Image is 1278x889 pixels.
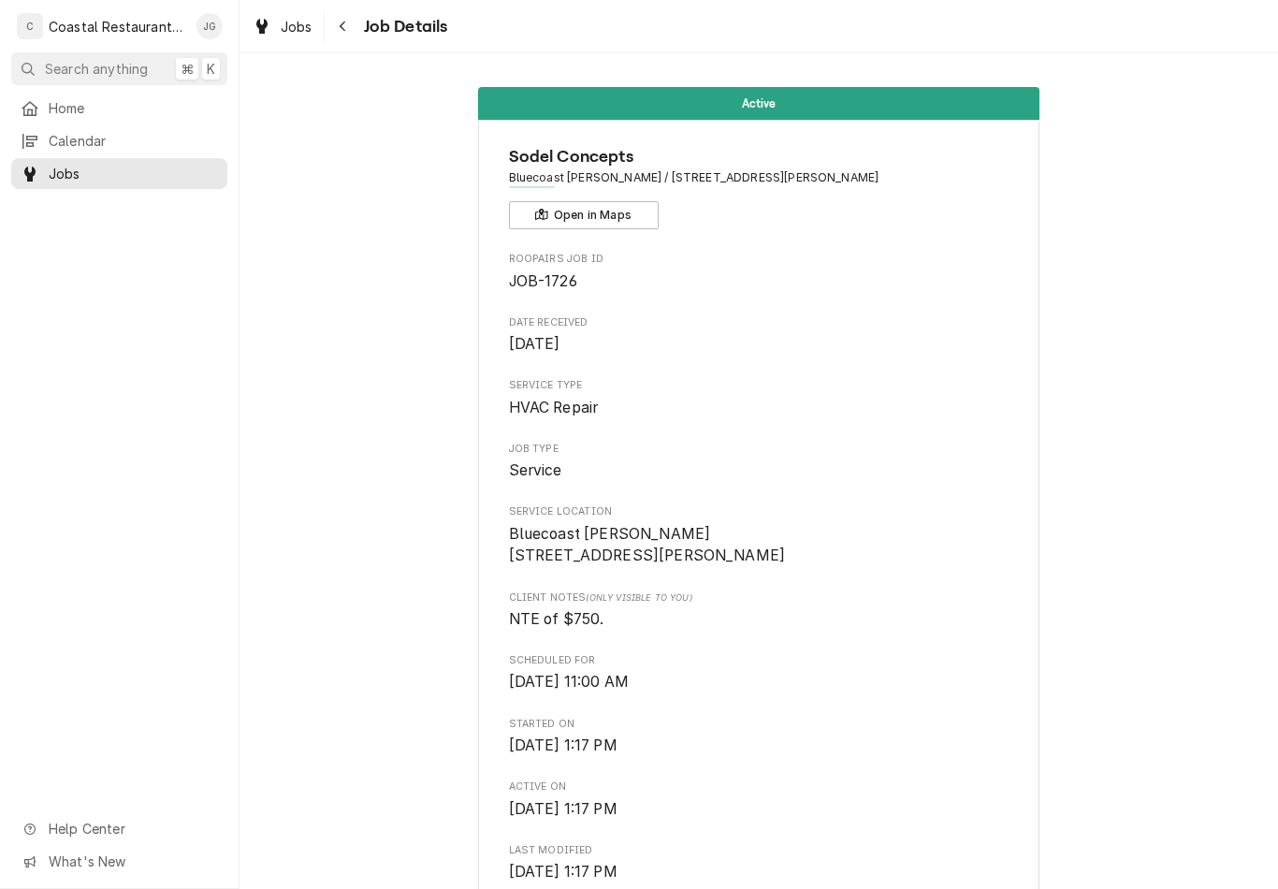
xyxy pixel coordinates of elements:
div: Status [478,87,1039,120]
div: Service Location [509,504,1009,567]
div: Coastal Restaurant Repair [49,17,186,36]
span: [DATE] 1:17 PM [509,736,617,754]
div: [object Object] [509,590,1009,631]
div: Last Modified [509,843,1009,883]
a: Go to What's New [11,846,227,877]
span: Service Type [509,378,1009,393]
div: Client Information [509,144,1009,229]
span: Search anything [45,59,148,79]
button: Search anything⌘K [11,52,227,85]
span: Scheduled For [509,671,1009,693]
button: Navigate back [328,11,358,41]
span: [DATE] 1:17 PM [509,800,617,818]
span: Calendar [49,131,218,151]
span: What's New [49,852,216,871]
span: Job Type [509,459,1009,482]
span: Date Received [509,333,1009,356]
div: Active On [509,780,1009,820]
a: Calendar [11,125,227,156]
span: [DATE] [509,335,560,353]
span: Service Location [509,523,1009,567]
div: Service Type [509,378,1009,418]
span: ⌘ [181,59,194,79]
span: Roopairs Job ID [509,252,1009,267]
span: Started On [509,735,1009,757]
span: Last Modified [509,861,1009,883]
div: Date Received [509,315,1009,356]
span: Job Type [509,442,1009,457]
span: Name [509,144,1009,169]
span: (Only Visible to You) [586,592,691,603]
span: Started On [509,717,1009,732]
span: Service [509,461,562,479]
span: [DATE] 1:17 PM [509,863,617,881]
span: Last Modified [509,843,1009,858]
a: Home [11,93,227,124]
span: Jobs [281,17,312,36]
span: Client Notes [509,590,1009,605]
span: Job Details [358,14,448,39]
span: K [207,59,215,79]
span: Bluecoast [PERSON_NAME] [STREET_ADDRESS][PERSON_NAME] [509,525,786,565]
span: Service Type [509,397,1009,419]
div: Roopairs Job ID [509,252,1009,292]
a: Jobs [11,158,227,189]
a: Jobs [245,11,320,42]
span: Scheduled For [509,653,1009,668]
span: Roopairs Job ID [509,270,1009,293]
span: JOB-1726 [509,272,577,290]
div: James Gatton's Avatar [196,13,223,39]
div: JG [196,13,223,39]
div: Started On [509,717,1009,757]
span: Home [49,98,218,118]
span: Help Center [49,819,216,838]
div: C [17,13,43,39]
span: Active On [509,780,1009,794]
span: Date Received [509,315,1009,330]
div: Scheduled For [509,653,1009,693]
span: Active On [509,798,1009,821]
button: Open in Maps [509,201,659,229]
span: Jobs [49,164,218,183]
span: HVAC Repair [509,399,599,416]
a: Go to Help Center [11,813,227,844]
span: NTE of $750. [509,610,604,628]
span: Service Location [509,504,1009,519]
span: [DATE] 11:00 AM [509,673,629,691]
span: Address [509,169,1009,186]
div: Job Type [509,442,1009,482]
span: Active [742,97,777,109]
span: [object Object] [509,608,1009,631]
